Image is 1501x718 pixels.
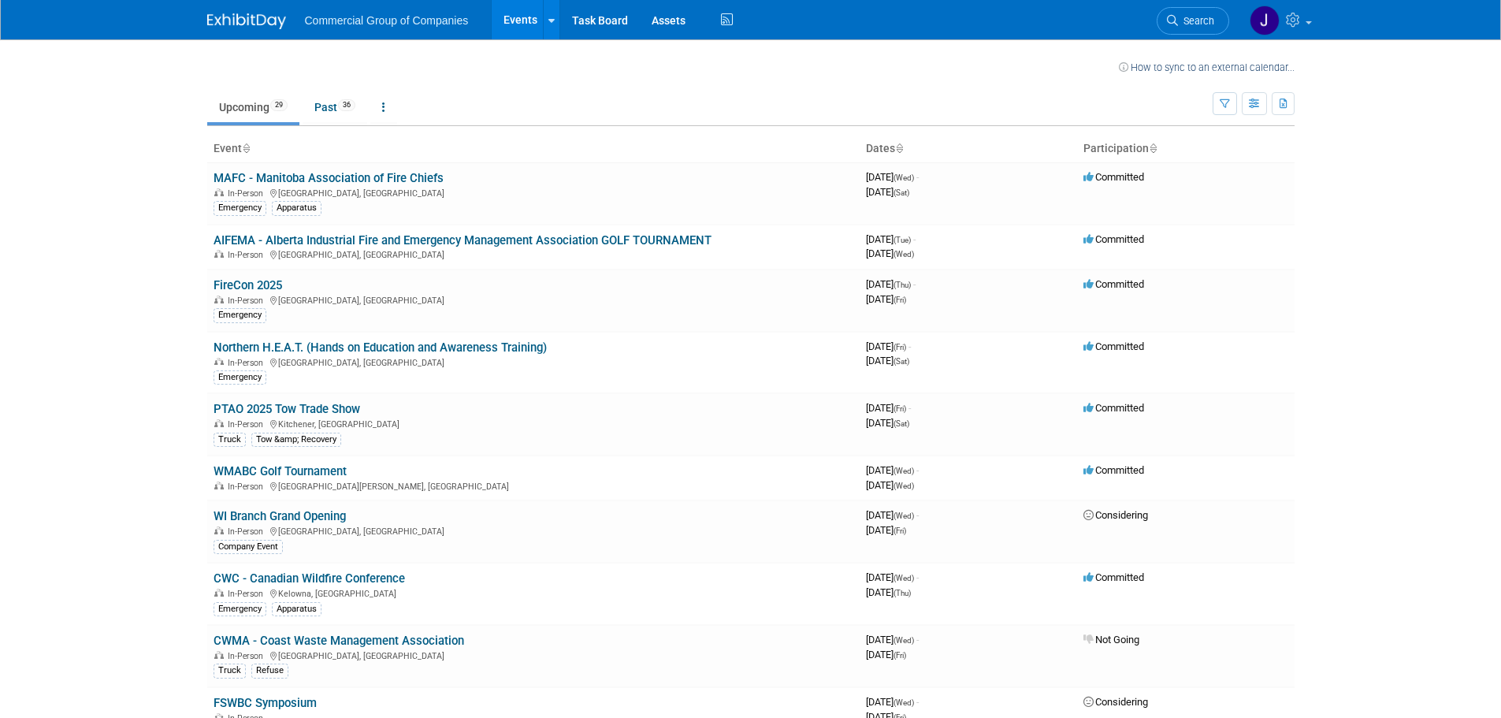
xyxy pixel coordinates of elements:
[894,404,906,413] span: (Fri)
[866,509,919,521] span: [DATE]
[1178,15,1214,27] span: Search
[270,99,288,111] span: 29
[228,589,268,599] span: In-Person
[1083,402,1144,414] span: Committed
[866,524,906,536] span: [DATE]
[228,250,268,260] span: In-Person
[1083,634,1139,645] span: Not Going
[866,171,919,183] span: [DATE]
[894,188,909,197] span: (Sat)
[214,417,853,430] div: Kitchener, [GEOGRAPHIC_DATA]
[214,634,464,648] a: CWMA - Coast Waste Management Association
[894,281,911,289] span: (Thu)
[214,482,224,489] img: In-Person Event
[214,419,224,427] img: In-Person Event
[1083,278,1144,290] span: Committed
[207,92,299,122] a: Upcoming29
[894,698,914,707] span: (Wed)
[228,651,268,661] span: In-Person
[214,526,224,534] img: In-Person Event
[207,13,286,29] img: ExhibitDay
[894,173,914,182] span: (Wed)
[214,250,224,258] img: In-Person Event
[894,236,911,244] span: (Tue)
[214,340,547,355] a: Northern H.E.A.T. (Hands on Education and Awareness Training)
[214,649,853,661] div: [GEOGRAPHIC_DATA], [GEOGRAPHIC_DATA]
[894,357,909,366] span: (Sat)
[228,358,268,368] span: In-Person
[916,696,919,708] span: -
[214,433,246,447] div: Truck
[214,188,224,196] img: In-Person Event
[895,142,903,154] a: Sort by Start Date
[1119,61,1295,73] a: How to sync to an external calendar...
[866,186,909,198] span: [DATE]
[214,651,224,659] img: In-Person Event
[214,586,853,599] div: Kelowna, [GEOGRAPHIC_DATA]
[866,355,909,366] span: [DATE]
[916,571,919,583] span: -
[894,250,914,259] span: (Wed)
[866,402,911,414] span: [DATE]
[916,509,919,521] span: -
[1149,142,1157,154] a: Sort by Participation Type
[214,355,853,368] div: [GEOGRAPHIC_DATA], [GEOGRAPHIC_DATA]
[214,293,853,306] div: [GEOGRAPHIC_DATA], [GEOGRAPHIC_DATA]
[214,696,317,710] a: FSWBC Symposium
[214,509,346,523] a: WI Branch Grand Opening
[228,419,268,430] span: In-Person
[894,467,914,475] span: (Wed)
[866,278,916,290] span: [DATE]
[908,340,911,352] span: -
[913,278,916,290] span: -
[1083,171,1144,183] span: Committed
[214,402,360,416] a: PTAO 2025 Tow Trade Show
[214,186,853,199] div: [GEOGRAPHIC_DATA], [GEOGRAPHIC_DATA]
[866,293,906,305] span: [DATE]
[214,370,266,385] div: Emergency
[251,433,341,447] div: Tow &amp; Recovery
[214,233,711,247] a: AIFEMA - Alberta Industrial Fire and Emergency Management Association GOLF TOURNAMENT
[894,512,914,520] span: (Wed)
[1077,136,1295,162] th: Participation
[214,524,853,537] div: [GEOGRAPHIC_DATA], [GEOGRAPHIC_DATA]
[916,171,919,183] span: -
[908,402,911,414] span: -
[214,479,853,492] div: [GEOGRAPHIC_DATA][PERSON_NAME], [GEOGRAPHIC_DATA]
[1083,571,1144,583] span: Committed
[305,14,469,27] span: Commercial Group of Companies
[214,589,224,597] img: In-Person Event
[894,574,914,582] span: (Wed)
[228,526,268,537] span: In-Person
[866,247,914,259] span: [DATE]
[916,464,919,476] span: -
[1083,696,1148,708] span: Considering
[913,233,916,245] span: -
[214,278,282,292] a: FireCon 2025
[866,417,909,429] span: [DATE]
[866,479,914,491] span: [DATE]
[866,340,911,352] span: [DATE]
[916,634,919,645] span: -
[866,571,919,583] span: [DATE]
[894,589,911,597] span: (Thu)
[214,247,853,260] div: [GEOGRAPHIC_DATA], [GEOGRAPHIC_DATA]
[214,308,266,322] div: Emergency
[214,664,246,678] div: Truck
[214,201,266,215] div: Emergency
[214,296,224,303] img: In-Person Event
[1250,6,1280,35] img: Jason Fast
[866,649,906,660] span: [DATE]
[866,696,919,708] span: [DATE]
[214,464,347,478] a: WMABC Golf Tournament
[894,482,914,490] span: (Wed)
[894,296,906,304] span: (Fri)
[866,586,911,598] span: [DATE]
[894,526,906,535] span: (Fri)
[894,419,909,428] span: (Sat)
[1083,464,1144,476] span: Committed
[214,602,266,616] div: Emergency
[242,142,250,154] a: Sort by Event Name
[272,602,321,616] div: Apparatus
[894,651,906,660] span: (Fri)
